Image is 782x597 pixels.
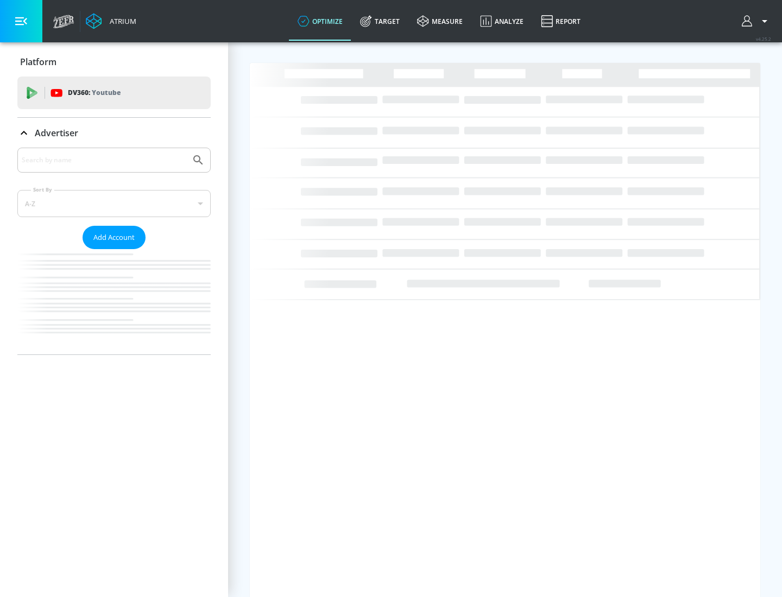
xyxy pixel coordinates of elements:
p: Platform [20,56,56,68]
a: Report [532,2,589,41]
p: Advertiser [35,127,78,139]
p: DV360: [68,87,121,99]
div: DV360: Youtube [17,77,211,109]
a: Analyze [471,2,532,41]
button: Add Account [83,226,146,249]
a: Target [351,2,408,41]
div: A-Z [17,190,211,217]
div: Advertiser [17,118,211,148]
div: Advertiser [17,148,211,354]
div: Atrium [105,16,136,26]
label: Sort By [31,186,54,193]
span: Add Account [93,231,135,244]
div: Platform [17,47,211,77]
a: optimize [289,2,351,41]
input: Search by name [22,153,186,167]
span: v 4.25.2 [756,36,771,42]
a: measure [408,2,471,41]
nav: list of Advertiser [17,249,211,354]
p: Youtube [92,87,121,98]
a: Atrium [86,13,136,29]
